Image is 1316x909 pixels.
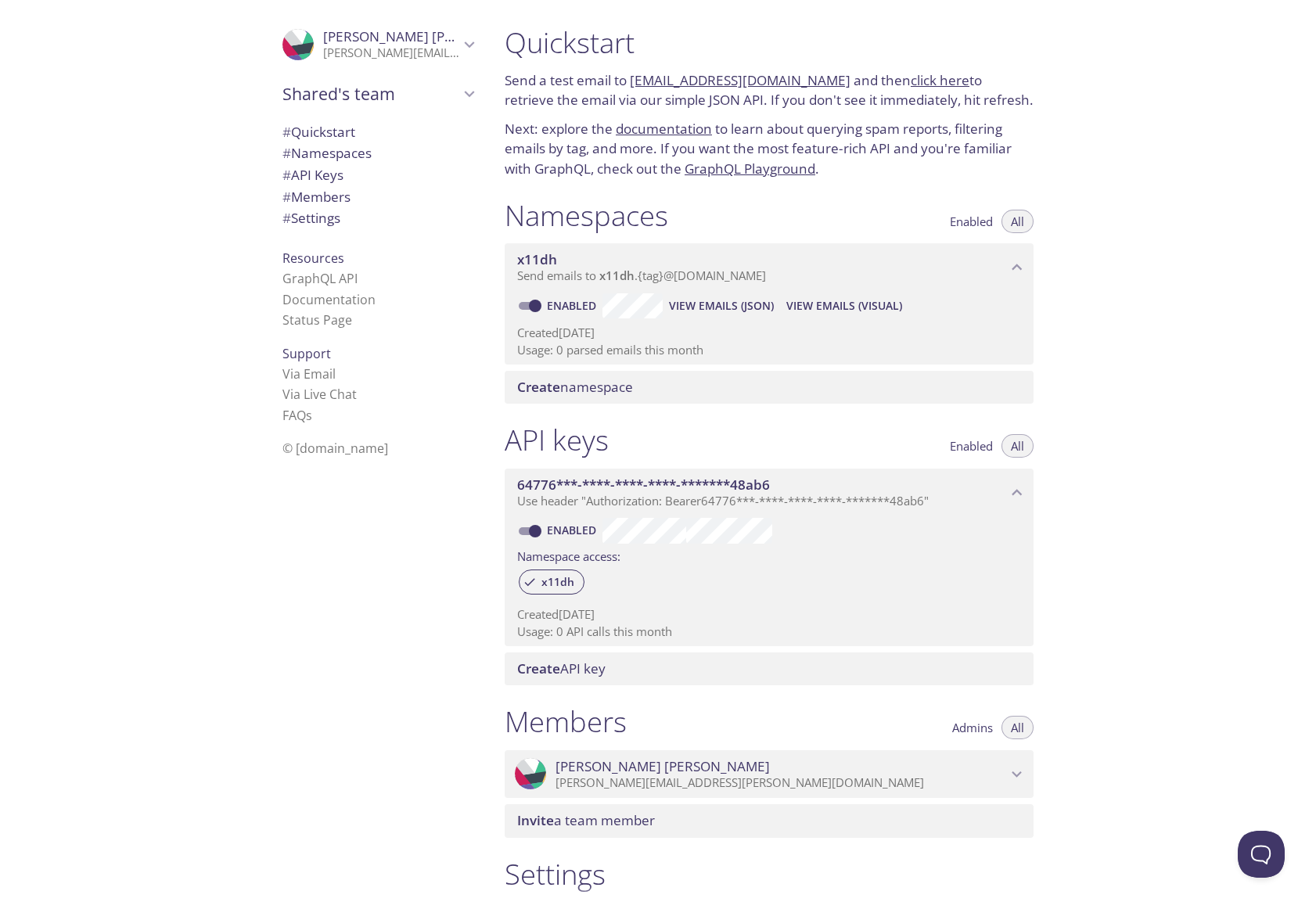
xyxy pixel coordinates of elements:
span: s [306,407,312,424]
a: Via Live Chat [282,386,357,403]
a: GraphQL Playground [685,160,815,178]
div: x11dh namespace [505,243,1034,292]
a: click here [911,71,969,89]
h1: API keys [505,422,609,458]
div: Create namespace [505,371,1034,404]
div: Shared's team [270,74,486,114]
button: View Emails (JSON) [663,293,780,318]
span: # [282,166,291,184]
span: namespace [517,378,633,396]
label: Namespace access: [517,544,620,566]
div: Matt Cummings [505,750,1034,799]
button: All [1001,210,1034,233]
span: Quickstart [282,123,355,141]
span: a team member [517,811,655,829]
button: All [1001,716,1034,739]
p: Send a test email to and then to retrieve the email via our simple JSON API. If you don't see it ... [505,70,1034,110]
h1: Members [505,704,627,739]
a: Documentation [282,291,376,308]
p: [PERSON_NAME][EMAIL_ADDRESS][PERSON_NAME][DOMAIN_NAME] [323,45,459,61]
a: Status Page [282,311,352,329]
span: # [282,209,291,227]
span: Create [517,378,560,396]
span: Shared's team [282,83,459,105]
a: GraphQL API [282,270,358,287]
div: Members [270,186,486,208]
div: Team Settings [270,207,486,229]
span: API key [517,659,606,677]
span: x11dh [517,250,557,268]
h1: Quickstart [505,25,1034,60]
span: Resources [282,250,344,267]
button: All [1001,434,1034,458]
div: Create API Key [505,652,1034,685]
a: Via Email [282,365,336,383]
span: © [DOMAIN_NAME] [282,440,388,457]
h1: Namespaces [505,198,668,233]
button: Enabled [940,434,1002,458]
span: Support [282,345,331,362]
span: [PERSON_NAME] [PERSON_NAME] [556,758,770,775]
span: [PERSON_NAME] [PERSON_NAME] [323,27,538,45]
span: View Emails (JSON) [669,296,774,315]
p: Usage: 0 parsed emails this month [517,342,1021,358]
span: Create [517,659,560,677]
span: # [282,188,291,206]
span: Settings [282,209,340,227]
div: Invite a team member [505,804,1034,837]
span: x11dh [532,575,584,589]
div: Matt Cummings [270,19,486,70]
div: Quickstart [270,121,486,143]
iframe: Help Scout Beacon - Open [1238,831,1285,878]
span: API Keys [282,166,343,184]
p: Usage: 0 API calls this month [517,623,1021,640]
p: [PERSON_NAME][EMAIL_ADDRESS][PERSON_NAME][DOMAIN_NAME] [556,775,1007,791]
p: Next: explore the to learn about querying spam reports, filtering emails by tag, and more. If you... [505,119,1034,179]
a: Enabled [545,523,602,537]
p: Created [DATE] [517,325,1021,341]
span: Members [282,188,351,206]
span: View Emails (Visual) [786,296,902,315]
span: Send emails to . {tag} @[DOMAIN_NAME] [517,268,766,283]
div: API Keys [270,164,486,186]
button: Enabled [940,210,1002,233]
a: Enabled [545,298,602,313]
div: Namespaces [270,142,486,164]
span: Invite [517,811,554,829]
h1: Settings [505,857,1034,892]
a: FAQ [282,407,312,424]
button: Admins [943,716,1002,739]
p: Created [DATE] [517,606,1021,623]
span: # [282,123,291,141]
a: documentation [616,120,712,138]
span: x11dh [599,268,635,283]
a: [EMAIL_ADDRESS][DOMAIN_NAME] [630,71,850,89]
div: x11dh [519,569,584,595]
button: View Emails (Visual) [780,293,908,318]
span: # [282,144,291,162]
span: Namespaces [282,144,372,162]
